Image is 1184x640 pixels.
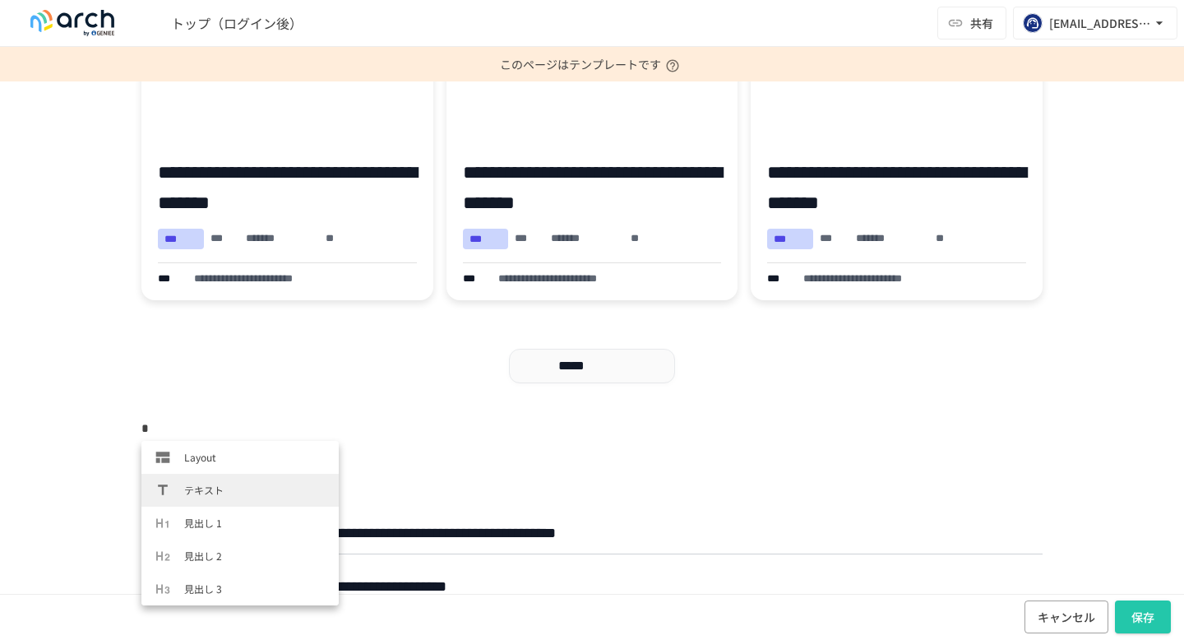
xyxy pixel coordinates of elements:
[1049,13,1151,34] div: [EMAIL_ADDRESS][DOMAIN_NAME]
[937,7,1006,39] button: 共有
[1013,7,1177,39] button: [EMAIL_ADDRESS][DOMAIN_NAME]
[970,14,993,32] span: 共有
[184,482,326,498] span: テキスト
[500,47,684,81] p: このページはテンプレートです
[1024,601,1108,634] button: キャンセル
[184,515,326,531] span: 見出し 1
[1115,601,1171,634] button: 保存
[184,548,326,563] span: 見出し 2
[171,13,303,33] span: トップ（ログイン後）
[141,420,146,438] div: Typeahead menu
[184,581,326,596] span: 見出し 3
[184,449,326,465] span: Layout
[20,10,125,36] img: logo-default@2x-9cf2c760.svg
